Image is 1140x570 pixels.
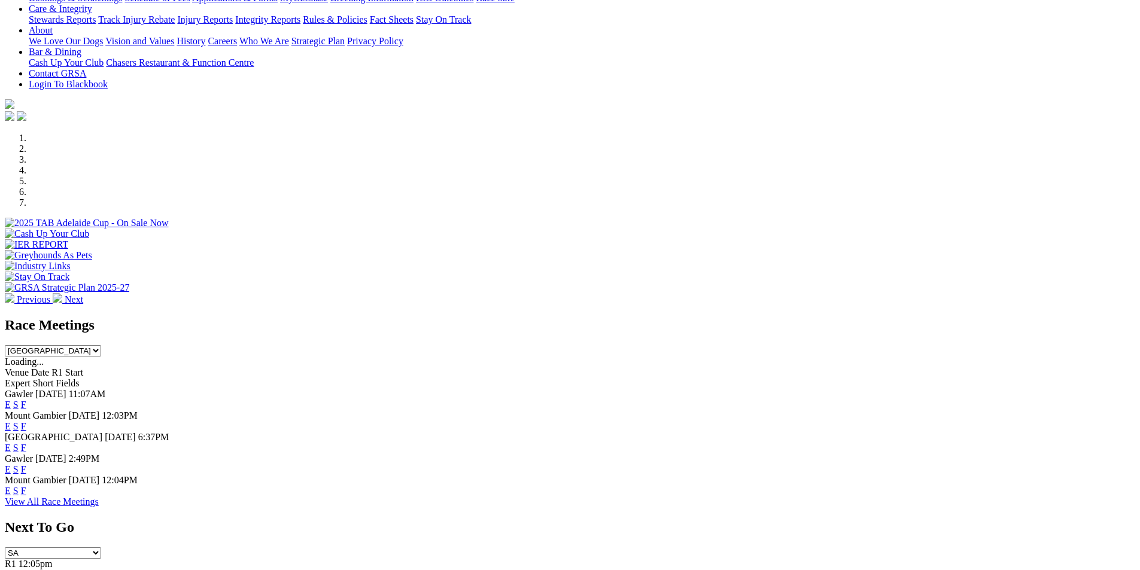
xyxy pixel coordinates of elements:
img: logo-grsa-white.png [5,99,14,109]
a: Who We Are [239,36,289,46]
span: Date [31,367,49,377]
span: 6:37PM [138,432,169,442]
span: Short [33,378,54,388]
a: Cash Up Your Club [29,57,104,68]
a: Stewards Reports [29,14,96,25]
span: 12:05pm [19,559,53,569]
a: Integrity Reports [235,14,300,25]
a: S [13,400,19,410]
span: Next [65,294,83,304]
a: Chasers Restaurant & Function Centre [106,57,254,68]
a: Privacy Policy [347,36,403,46]
span: [DATE] [35,453,66,464]
span: [DATE] [69,475,100,485]
img: Stay On Track [5,272,69,282]
img: facebook.svg [5,111,14,121]
a: Strategic Plan [291,36,345,46]
span: R1 Start [51,367,83,377]
a: E [5,486,11,496]
a: Care & Integrity [29,4,92,14]
span: [GEOGRAPHIC_DATA] [5,432,102,442]
span: [DATE] [69,410,100,420]
img: Industry Links [5,261,71,272]
img: 2025 TAB Adelaide Cup - On Sale Now [5,218,169,228]
a: Next [53,294,83,304]
span: [DATE] [105,432,136,442]
a: Bar & Dining [29,47,81,57]
a: F [21,464,26,474]
a: Stay On Track [416,14,471,25]
div: About [29,36,1135,47]
div: Bar & Dining [29,57,1135,68]
a: E [5,421,11,431]
span: Loading... [5,356,44,367]
a: Contact GRSA [29,68,86,78]
a: F [21,486,26,496]
a: F [21,421,26,431]
a: We Love Our Dogs [29,36,103,46]
span: 12:03PM [102,410,138,420]
span: Mount Gambier [5,475,66,485]
span: Gawler [5,389,33,399]
span: Gawler [5,453,33,464]
h2: Next To Go [5,519,1135,535]
a: Fact Sheets [370,14,414,25]
a: S [13,443,19,453]
span: Venue [5,367,29,377]
span: R1 [5,559,16,569]
span: Mount Gambier [5,410,66,420]
img: Greyhounds As Pets [5,250,92,261]
a: Login To Blackbook [29,79,108,89]
a: Track Injury Rebate [98,14,175,25]
span: [DATE] [35,389,66,399]
a: F [21,443,26,453]
span: 11:07AM [69,389,106,399]
img: GRSA Strategic Plan 2025-27 [5,282,129,293]
a: S [13,486,19,496]
a: E [5,400,11,410]
a: F [21,400,26,410]
a: View All Race Meetings [5,496,99,507]
img: IER REPORT [5,239,68,250]
img: twitter.svg [17,111,26,121]
span: Expert [5,378,31,388]
a: S [13,464,19,474]
a: About [29,25,53,35]
a: Injury Reports [177,14,233,25]
h2: Race Meetings [5,317,1135,333]
a: Vision and Values [105,36,174,46]
a: S [13,421,19,431]
a: History [177,36,205,46]
img: Cash Up Your Club [5,228,89,239]
span: 12:04PM [102,475,138,485]
span: Fields [56,378,79,388]
img: chevron-right-pager-white.svg [53,293,62,303]
a: Careers [208,36,237,46]
a: Rules & Policies [303,14,367,25]
div: Care & Integrity [29,14,1135,25]
a: Previous [5,294,53,304]
span: Previous [17,294,50,304]
span: 2:49PM [69,453,100,464]
a: E [5,464,11,474]
img: chevron-left-pager-white.svg [5,293,14,303]
a: E [5,443,11,453]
